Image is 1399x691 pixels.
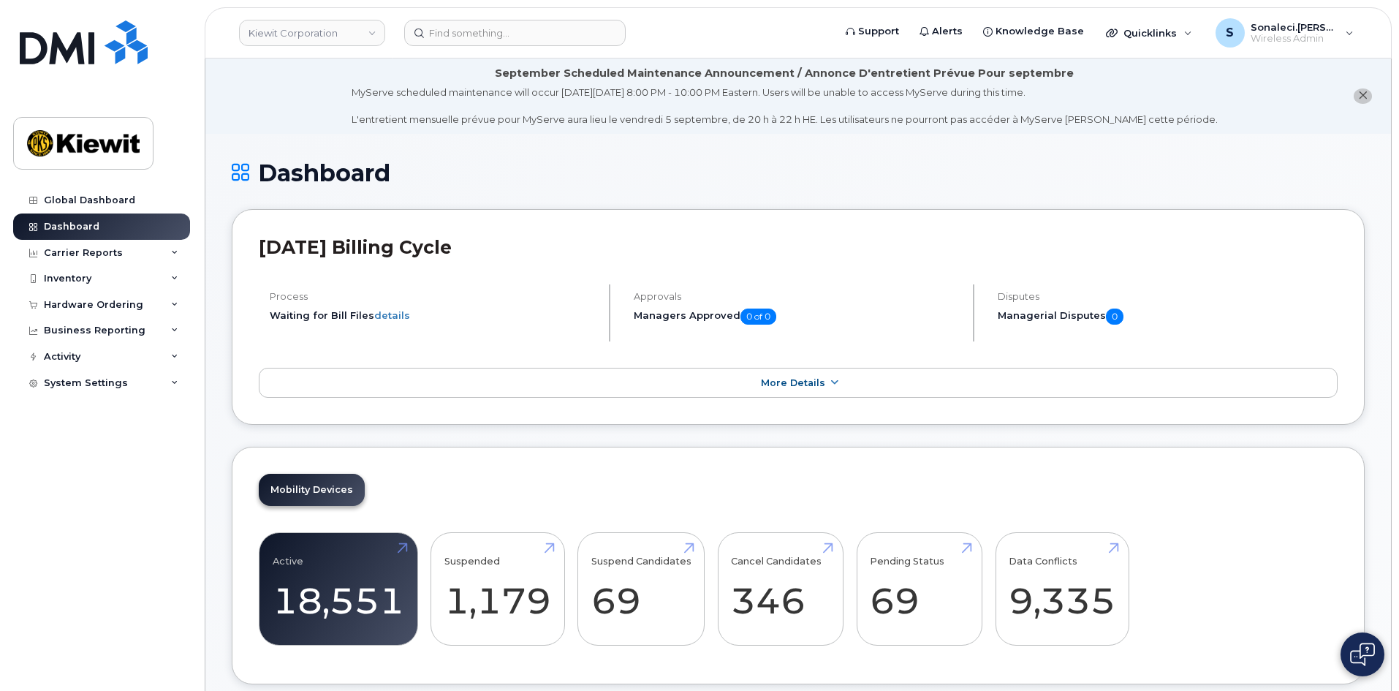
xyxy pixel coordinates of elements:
[761,377,825,388] span: More Details
[731,541,830,638] a: Cancel Candidates 346
[270,291,596,302] h4: Process
[352,86,1218,127] div: MyServe scheduled maintenance will occur [DATE][DATE] 8:00 PM - 10:00 PM Eastern. Users will be u...
[998,309,1338,325] h5: Managerial Disputes
[740,309,776,325] span: 0 of 0
[232,160,1365,186] h1: Dashboard
[259,236,1338,258] h2: [DATE] Billing Cycle
[259,474,365,506] a: Mobility Devices
[1354,88,1372,104] button: close notification
[1106,309,1123,325] span: 0
[634,291,960,302] h4: Approvals
[270,309,596,322] li: Waiting for Bill Files
[591,541,691,638] a: Suspend Candidates 69
[1350,643,1375,666] img: Open chat
[374,309,410,321] a: details
[634,309,960,325] h5: Managers Approved
[444,541,551,638] a: Suspended 1,179
[495,66,1074,81] div: September Scheduled Maintenance Announcement / Annonce D'entretient Prévue Pour septembre
[273,541,404,638] a: Active 18,551
[870,541,968,638] a: Pending Status 69
[998,291,1338,302] h4: Disputes
[1009,541,1115,638] a: Data Conflicts 9,335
